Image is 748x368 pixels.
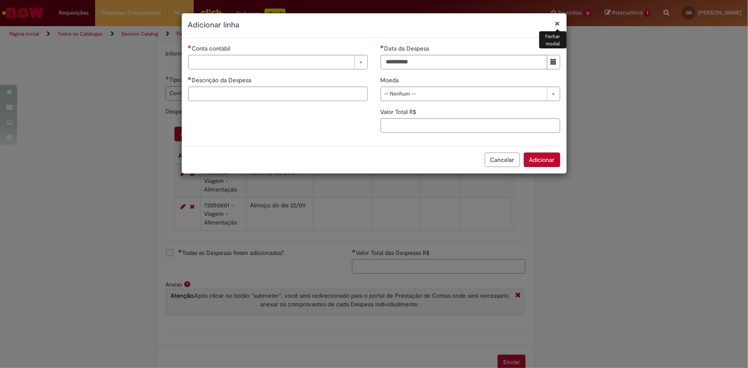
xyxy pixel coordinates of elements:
button: Cancelar [485,153,520,167]
button: Fechar modal [555,19,560,28]
span: Necessários [188,45,192,48]
button: Mostrar calendário para Data da Despesa [547,55,560,69]
span: Moeda [381,76,401,84]
input: Valor Total R$ [381,118,560,133]
span: Descrição da Despesa [192,76,253,84]
div: Fechar modal [539,31,566,48]
span: Valor Total R$ [381,108,418,116]
input: Data da Despesa [381,55,547,69]
a: Limpar campo Conta contábil [188,55,368,69]
span: Necessários [381,45,385,48]
input: Descrição da Despesa [188,87,368,101]
span: Data da Despesa [385,45,431,52]
h2: Adicionar linha [188,20,560,31]
button: Adicionar [524,153,560,167]
span: Necessários [188,77,192,80]
span: Necessários - Conta contábil [192,45,232,52]
span: -- Nenhum -- [385,87,543,101]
